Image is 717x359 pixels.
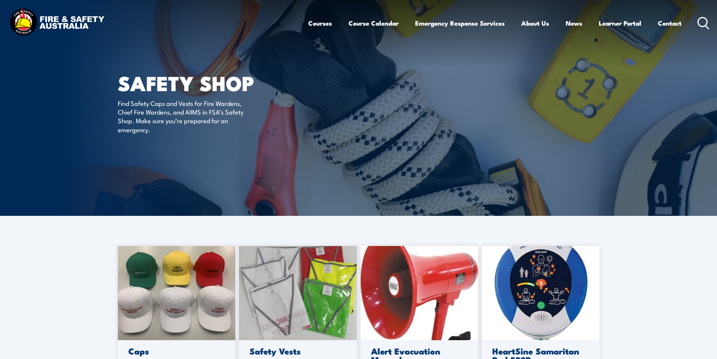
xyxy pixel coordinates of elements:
[566,13,582,33] a: News
[415,13,505,33] a: Emergency Response Services
[308,13,332,33] a: Courses
[250,347,344,355] h3: Safety Vests
[118,99,255,134] p: Find Safety Caps and Vests for Fire Wardens, Chief Fire Wardens, and AIIMS in FSA’s Safety Shop. ...
[128,347,223,355] h3: Caps
[118,74,304,92] h1: SAFETY SHOP
[239,246,357,340] img: 20230220_093531-scaled-1.jpg
[521,13,549,33] a: About Us
[599,13,641,33] a: Learner Portal
[658,13,682,33] a: Contact
[361,246,478,340] img: megaphone-1.jpg
[118,246,236,340] img: caps-scaled-1.jpg
[349,13,399,33] a: Course Calendar
[482,246,600,340] img: 500.jpg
